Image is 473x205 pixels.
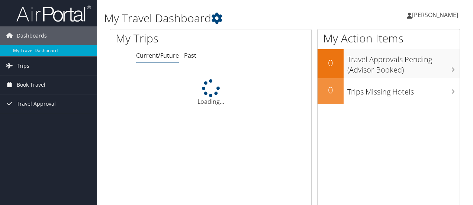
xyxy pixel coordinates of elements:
[407,4,466,26] a: [PERSON_NAME]
[116,31,222,46] h1: My Trips
[17,57,29,75] span: Trips
[17,26,47,45] span: Dashboards
[412,11,458,19] span: [PERSON_NAME]
[184,51,196,60] a: Past
[17,95,56,113] span: Travel Approval
[110,79,311,106] div: Loading...
[318,84,344,96] h2: 0
[104,10,345,26] h1: My Travel Dashboard
[318,49,460,78] a: 0Travel Approvals Pending (Advisor Booked)
[16,5,91,22] img: airportal-logo.png
[347,51,460,75] h3: Travel Approvals Pending (Advisor Booked)
[347,83,460,97] h3: Trips Missing Hotels
[17,76,45,94] span: Book Travel
[136,51,179,60] a: Current/Future
[318,31,460,46] h1: My Action Items
[318,57,344,69] h2: 0
[318,78,460,104] a: 0Trips Missing Hotels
